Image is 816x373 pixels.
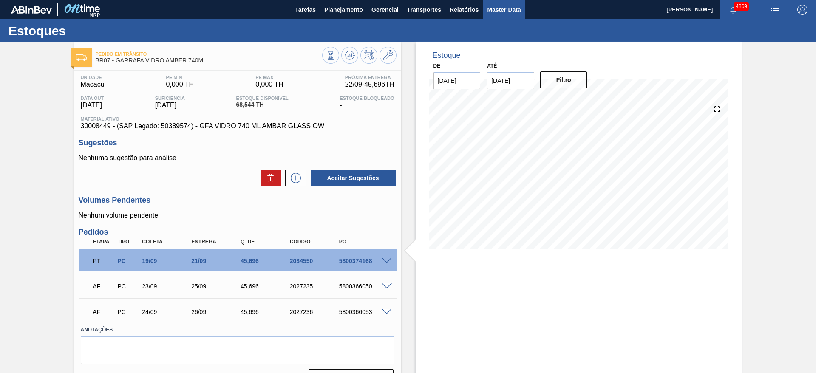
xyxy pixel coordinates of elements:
[93,308,114,315] p: AF
[91,239,116,245] div: Etapa
[238,283,294,290] div: 45,696
[79,228,397,237] h3: Pedidos
[115,239,141,245] div: Tipo
[540,71,587,88] button: Filtro
[140,308,195,315] div: 24/09/2025
[11,6,52,14] img: TNhmsLtSVTkK8tSr43FrP2fwEKptu5GPRR3wAAAABJRU5ErkJggg==
[155,102,185,109] span: [DATE]
[337,308,392,315] div: 5800366053
[81,122,394,130] span: 30008449 - (SAP Legado: 50389574) - GFA VIDRO 740 ML AMBAR GLASS OW
[8,26,159,36] h1: Estoques
[81,116,394,122] span: Material ativo
[306,169,397,187] div: Aceitar Sugestões
[81,324,394,336] label: Anotações
[81,96,104,101] span: Data out
[487,5,521,15] span: Master Data
[734,2,749,11] span: 4869
[93,283,114,290] p: AF
[345,75,394,80] span: Próxima Entrega
[288,283,343,290] div: 2027235
[79,212,397,219] p: Nenhum volume pendente
[115,257,141,264] div: Pedido de Compra
[236,96,289,101] span: Estoque Disponível
[337,283,392,290] div: 5800366050
[140,283,195,290] div: 23/09/2025
[140,257,195,264] div: 19/09/2025
[255,81,283,88] span: 0,000 TH
[345,81,394,88] span: 22/09 - 45,696 TH
[81,102,104,109] span: [DATE]
[433,72,481,89] input: dd/mm/yyyy
[407,5,441,15] span: Transportes
[255,75,283,80] span: PE MAX
[79,154,397,162] p: Nenhuma sugestão para análise
[433,63,441,69] label: De
[91,251,116,270] div: Pedido em Trânsito
[96,57,322,64] span: BR07 - GARRAFA VIDRO AMBER 740ML
[96,51,322,57] span: Pedido em Trânsito
[79,196,397,205] h3: Volumes Pendentes
[115,283,141,290] div: Pedido de Compra
[337,96,396,109] div: -
[322,47,339,64] button: Visão Geral dos Estoques
[337,257,392,264] div: 5800374168
[115,308,141,315] div: Pedido de Compra
[93,257,114,264] p: PT
[166,75,194,80] span: PE MIN
[380,47,397,64] button: Ir ao Master Data / Geral
[91,302,116,321] div: Aguardando Faturamento
[288,308,343,315] div: 2027236
[337,239,392,245] div: PO
[81,81,105,88] span: Macacu
[770,5,780,15] img: userActions
[256,170,281,186] div: Excluir Sugestões
[189,257,244,264] div: 21/09/2025
[140,239,195,245] div: Coleta
[324,5,363,15] span: Planejamento
[433,51,461,60] div: Estoque
[288,239,343,245] div: Código
[189,283,244,290] div: 25/09/2025
[189,239,244,245] div: Entrega
[155,96,185,101] span: Suficiência
[311,170,396,186] button: Aceitar Sugestões
[487,72,534,89] input: dd/mm/yyyy
[797,5,807,15] img: Logout
[189,308,244,315] div: 26/09/2025
[487,63,497,69] label: Até
[341,47,358,64] button: Atualizar Gráfico
[371,5,399,15] span: Gerencial
[238,308,294,315] div: 45,696
[91,277,116,296] div: Aguardando Faturamento
[340,96,394,101] span: Estoque Bloqueado
[76,54,87,61] img: Ícone
[720,4,747,16] button: Notificações
[236,102,289,108] span: 68,544 TH
[450,5,479,15] span: Relatórios
[238,239,294,245] div: Qtde
[79,138,397,147] h3: Sugestões
[238,257,294,264] div: 45,696
[288,257,343,264] div: 2034550
[281,170,306,186] div: Nova sugestão
[360,47,377,64] button: Programar Estoque
[166,81,194,88] span: 0,000 TH
[295,5,316,15] span: Tarefas
[81,75,105,80] span: Unidade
